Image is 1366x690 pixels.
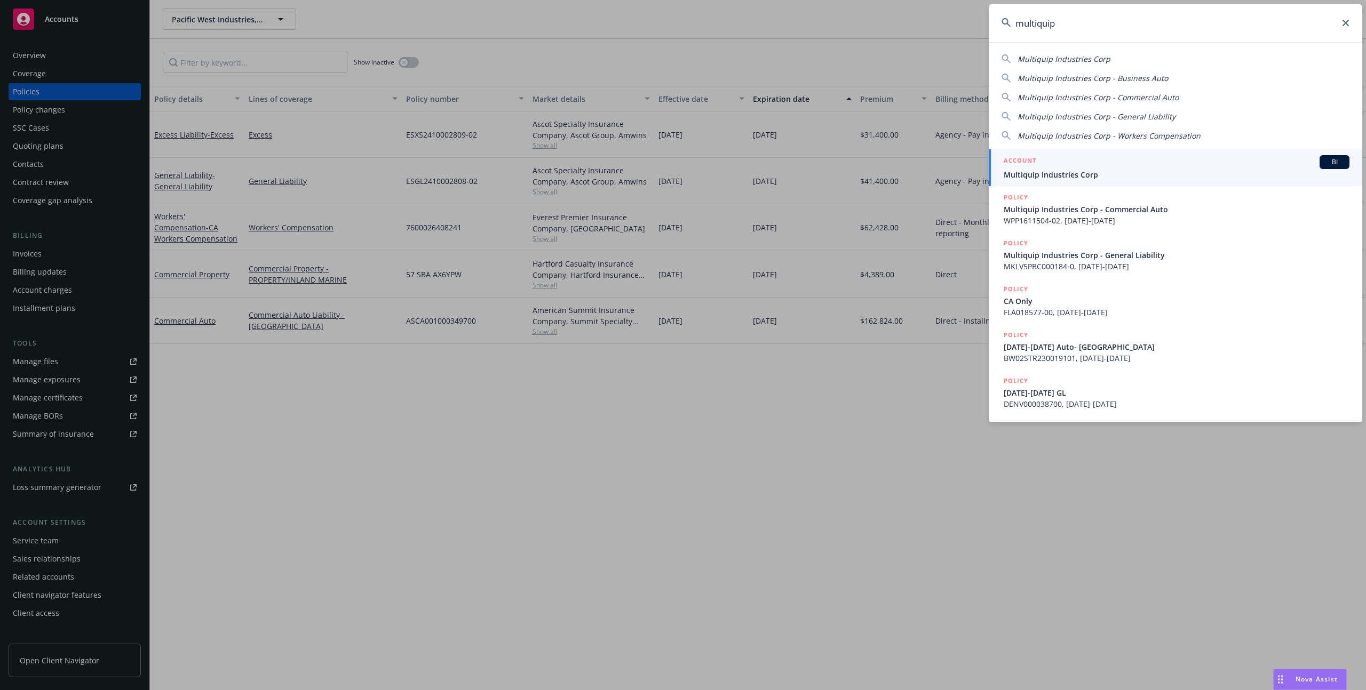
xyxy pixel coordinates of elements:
[989,149,1362,186] a: ACCOUNTBIMultiquip Industries Corp
[1004,204,1349,215] span: Multiquip Industries Corp - Commercial Auto
[1273,669,1347,690] button: Nova Assist
[989,232,1362,278] a: POLICYMultiquip Industries Corp - General LiabilityMKLV5PBC000184‐0, [DATE]-[DATE]
[989,278,1362,324] a: POLICYCA OnlyFLA018577-00, [DATE]-[DATE]
[1018,73,1168,83] span: Multiquip Industries Corp - Business Auto
[1018,92,1179,102] span: Multiquip Industries Corp - Commercial Auto
[1004,307,1349,318] span: FLA018577-00, [DATE]-[DATE]
[1004,387,1349,398] span: [DATE]-[DATE] GL
[1004,238,1028,248] h5: POLICY
[1004,295,1349,307] span: CA Only
[1004,169,1349,180] span: Multiquip Industries Corp
[1004,284,1028,294] h5: POLICY
[1018,54,1110,64] span: Multiquip Industries Corp
[1004,155,1036,168] h5: ACCOUNT
[1004,375,1028,386] h5: POLICY
[989,324,1362,370] a: POLICY[DATE]-[DATE] Auto- [GEOGRAPHIC_DATA]BW02STR230019101, [DATE]-[DATE]
[1004,192,1028,203] h5: POLICY
[1004,215,1349,226] span: WPP1611504-02, [DATE]-[DATE]
[989,4,1362,42] input: Search...
[989,370,1362,415] a: POLICY[DATE]-[DATE] GLDENV000038700, [DATE]-[DATE]
[1004,398,1349,410] span: DENV000038700, [DATE]-[DATE]
[1018,131,1201,141] span: Multiquip Industries Corp - Workers Compensation
[1018,111,1176,122] span: Multiquip Industries Corp - General Liability
[989,186,1362,232] a: POLICYMultiquip Industries Corp - Commercial AutoWPP1611504-02, [DATE]-[DATE]
[1004,352,1349,364] span: BW02STR230019101, [DATE]-[DATE]
[1004,330,1028,340] h5: POLICY
[1296,675,1338,684] span: Nova Assist
[1274,669,1287,689] div: Drag to move
[1324,157,1345,167] span: BI
[1004,341,1349,352] span: [DATE]-[DATE] Auto- [GEOGRAPHIC_DATA]
[1004,250,1349,261] span: Multiquip Industries Corp - General Liability
[1004,261,1349,272] span: MKLV5PBC000184‐0, [DATE]-[DATE]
